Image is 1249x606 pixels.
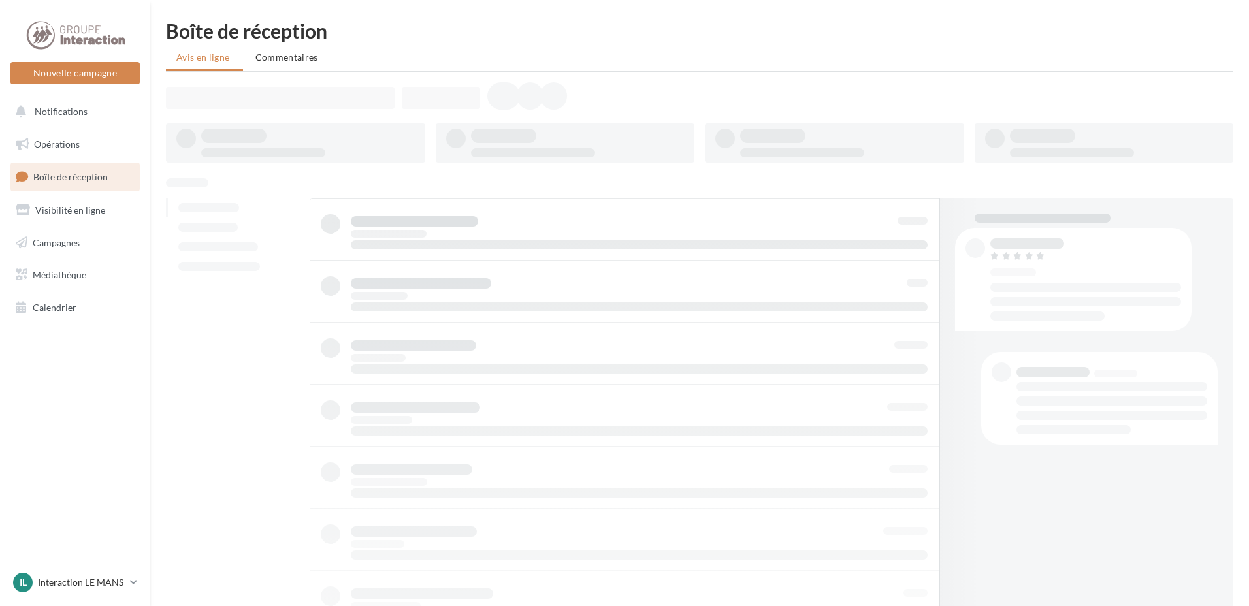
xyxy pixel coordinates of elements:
span: Visibilité en ligne [35,204,105,215]
span: Calendrier [33,302,76,313]
p: Interaction LE MANS [38,576,125,589]
div: Boîte de réception [166,21,1233,40]
span: Boîte de réception [33,171,108,182]
span: Commentaires [255,52,318,63]
a: Boîte de réception [8,163,142,191]
span: Médiathèque [33,269,86,280]
a: Calendrier [8,294,142,321]
span: Notifications [35,106,88,117]
button: Nouvelle campagne [10,62,140,84]
a: Médiathèque [8,261,142,289]
a: Opérations [8,131,142,158]
a: IL Interaction LE MANS [10,570,140,595]
a: Visibilité en ligne [8,197,142,224]
span: Campagnes [33,236,80,247]
span: Opérations [34,138,80,150]
a: Campagnes [8,229,142,257]
span: IL [20,576,27,589]
button: Notifications [8,98,137,125]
